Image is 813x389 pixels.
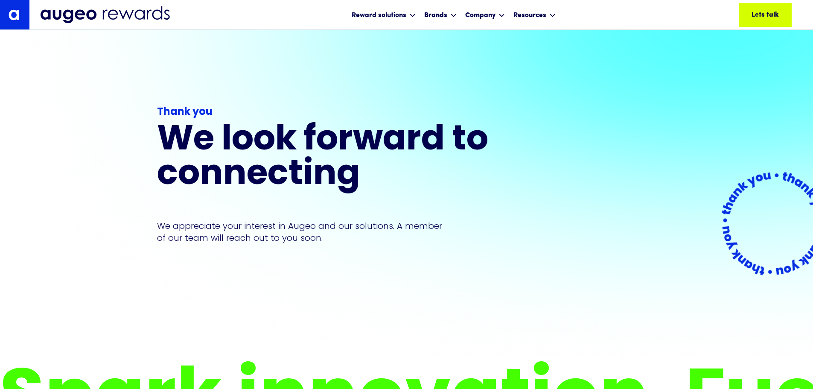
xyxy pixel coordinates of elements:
div: Brands [422,3,459,26]
a: Lets talk [739,3,792,27]
div: Reward solutions [350,3,418,26]
div: Resources [513,10,546,20]
p: We appreciate your interest in Augeo and our solutions. A member of our team will reach out to yo... [157,220,451,244]
div: Company [463,3,507,26]
div: Company [465,10,495,20]
h1: We look forward to connecting [157,123,526,193]
div: Brands [424,10,447,20]
img: Augeo Rewards business unit full logo in midnight blue. [40,6,170,24]
div: Reward solutions [352,10,406,20]
div: Resources [511,3,558,26]
div: Thank you [157,105,526,120]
